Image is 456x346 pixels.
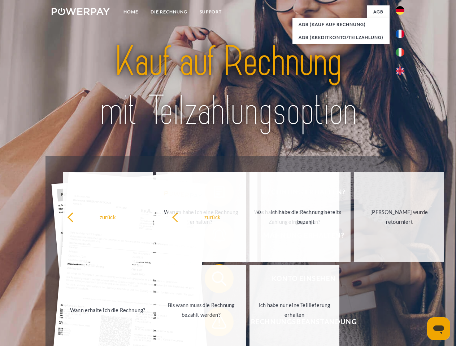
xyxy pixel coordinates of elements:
[396,48,404,57] img: it
[194,5,228,18] a: SUPPORT
[396,30,404,38] img: fr
[359,207,440,227] div: [PERSON_NAME] wurde retourniert
[144,5,194,18] a: DIE RECHNUNG
[265,207,347,227] div: Ich habe die Rechnung bereits bezahlt
[117,5,144,18] a: Home
[292,31,390,44] a: AGB (Kreditkonto/Teilzahlung)
[427,317,450,340] iframe: Schaltfläche zum Öffnen des Messaging-Fensters
[367,5,390,18] a: agb
[396,67,404,75] img: en
[67,305,148,315] div: Wann erhalte ich die Rechnung?
[254,300,335,320] div: Ich habe nur eine Teillieferung erhalten
[52,8,110,15] img: logo-powerpay-white.svg
[396,6,404,15] img: de
[161,300,242,320] div: Bis wann muss die Rechnung bezahlt werden?
[67,212,148,222] div: zurück
[292,18,390,31] a: AGB (Kauf auf Rechnung)
[172,212,253,222] div: zurück
[69,35,387,138] img: title-powerpay_de.svg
